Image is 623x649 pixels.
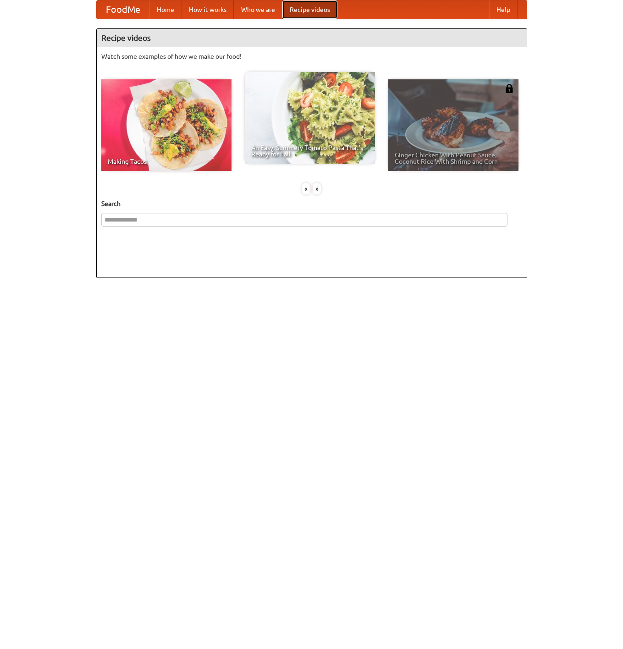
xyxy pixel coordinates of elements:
img: 483408.png [505,84,514,93]
a: Making Tacos [101,79,232,171]
p: Watch some examples of how we make our food! [101,52,522,61]
a: FoodMe [97,0,149,19]
div: « [302,183,310,194]
a: Who we are [234,0,282,19]
span: Making Tacos [108,158,225,165]
span: An Easy, Summery Tomato Pasta That's Ready for Fall [251,144,369,157]
a: Recipe videos [282,0,337,19]
a: How it works [182,0,234,19]
a: Home [149,0,182,19]
h4: Recipe videos [97,29,527,47]
h5: Search [101,199,522,208]
a: Help [489,0,518,19]
div: » [313,183,321,194]
a: An Easy, Summery Tomato Pasta That's Ready for Fall [245,72,375,164]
